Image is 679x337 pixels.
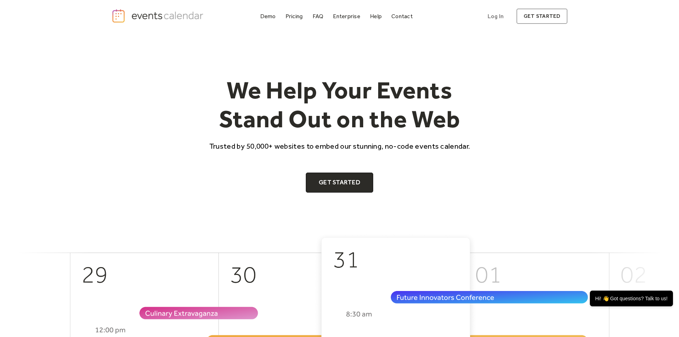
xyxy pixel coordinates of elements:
a: Demo [257,11,279,21]
div: Pricing [286,14,303,18]
div: Enterprise [333,14,360,18]
a: Pricing [283,11,306,21]
a: home [112,9,206,23]
a: Log In [480,9,511,24]
p: Trusted by 50,000+ websites to embed our stunning, no-code events calendar. [203,141,477,151]
a: Get Started [306,173,373,193]
a: Enterprise [330,11,363,21]
div: Help [370,14,382,18]
a: FAQ [310,11,326,21]
div: FAQ [313,14,324,18]
a: get started [516,9,567,24]
a: Contact [389,11,416,21]
a: Help [367,11,385,21]
div: Contact [391,14,413,18]
h1: We Help Your Events Stand Out on the Web [203,76,477,134]
div: Demo [260,14,276,18]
